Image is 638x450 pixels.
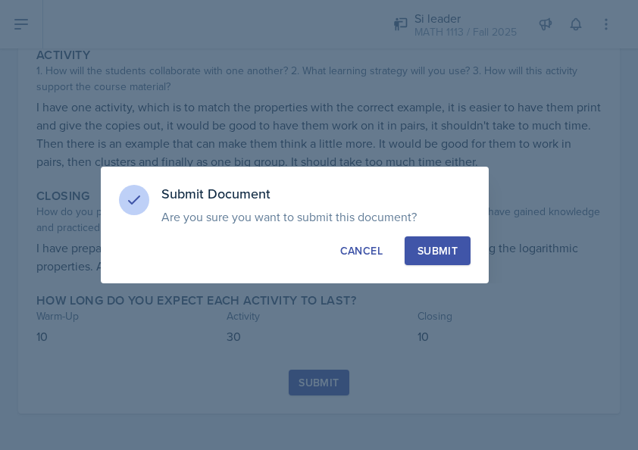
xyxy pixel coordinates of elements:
[161,209,471,224] p: Are you sure you want to submit this document?
[405,236,471,265] button: Submit
[327,236,396,265] button: Cancel
[161,185,471,203] h3: Submit Document
[340,243,383,258] div: Cancel
[418,243,458,258] div: Submit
